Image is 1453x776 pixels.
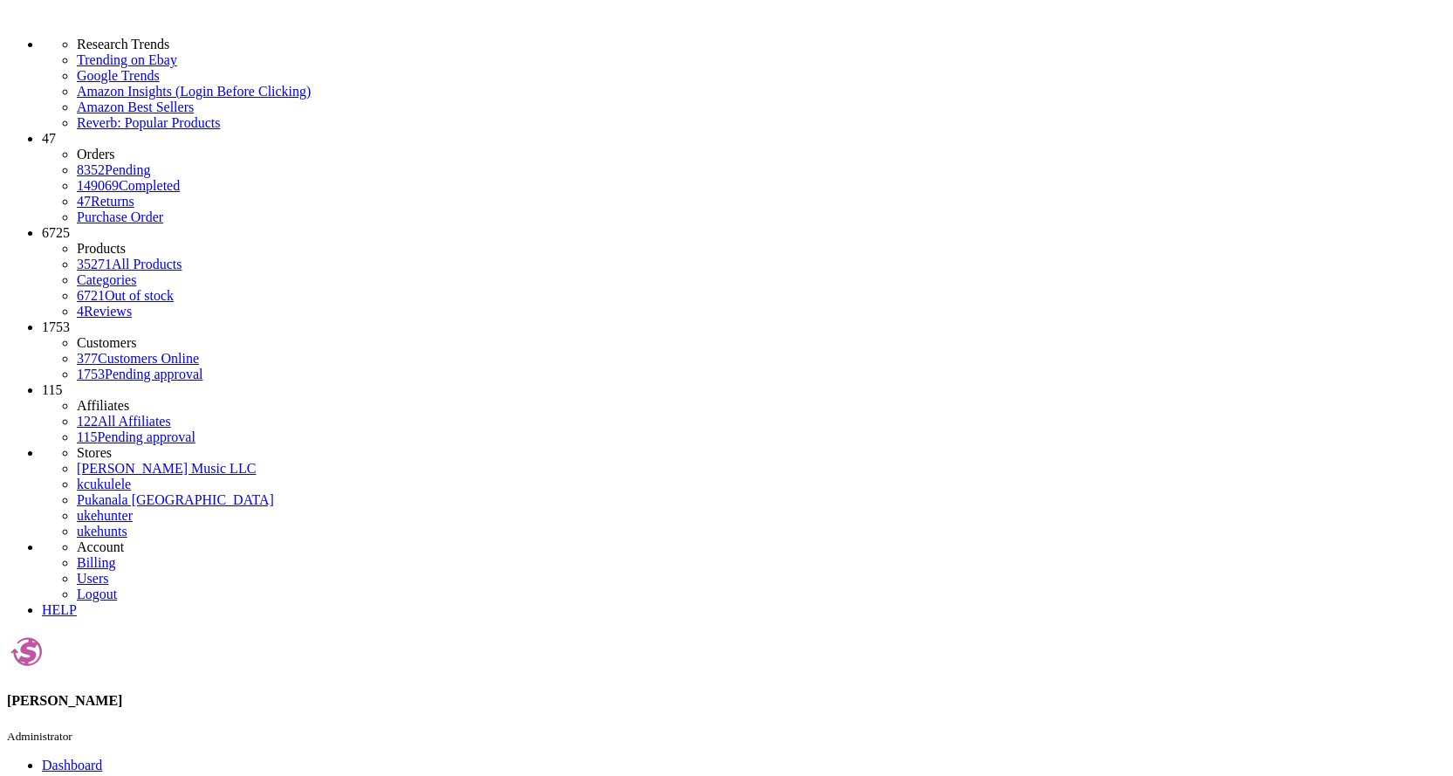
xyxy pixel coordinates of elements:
[77,162,105,177] span: 8352
[77,398,1446,414] li: Affiliates
[77,367,202,381] a: 1753Pending approval
[77,52,1446,68] a: Trending on Ebay
[77,351,98,366] span: 377
[77,414,171,429] a: 122All Affiliates
[77,445,1446,461] li: Stores
[77,68,1446,84] a: Google Trends
[77,100,1446,115] a: Amazon Best Sellers
[77,147,1446,162] li: Orders
[42,131,56,146] span: 47
[77,288,174,303] a: 6721Out of stock
[77,162,1446,178] a: 8352Pending
[77,257,112,271] span: 35271
[7,632,46,671] img: Brandon Pearce
[77,115,1446,131] a: Reverb: Popular Products
[77,587,117,601] a: Logout
[77,429,195,444] a: 115Pending approval
[77,477,131,491] a: kcukulele
[77,288,105,303] span: 6721
[77,351,199,366] a: 377Customers Online
[77,241,1446,257] li: Products
[77,524,127,539] a: ukehunts
[77,335,1446,351] li: Customers
[7,730,72,743] small: Administrator
[77,178,119,193] span: 149069
[42,602,77,617] a: HELP
[77,429,97,444] span: 115
[77,209,163,224] a: Purchase Order
[42,225,70,240] span: 6725
[42,319,70,334] span: 1753
[77,272,136,287] a: Categories
[42,382,62,397] span: 115
[77,304,84,319] span: 4
[77,492,274,507] a: Pukanala [GEOGRAPHIC_DATA]
[77,571,108,586] a: Users
[77,508,133,523] a: ukehunter
[77,539,1446,555] li: Account
[77,37,1446,52] li: Research Trends
[77,461,256,476] a: [PERSON_NAME] Music LLC
[77,194,91,209] span: 47
[77,367,105,381] span: 1753
[77,414,98,429] span: 122
[77,257,182,271] a: 35271All Products
[7,693,1446,709] h4: [PERSON_NAME]
[77,194,134,209] a: 47Returns
[77,178,180,193] a: 149069Completed
[77,84,1446,100] a: Amazon Insights (Login Before Clicking)
[77,555,115,570] a: Billing
[77,304,132,319] a: 4Reviews
[42,758,102,773] a: Dashboard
